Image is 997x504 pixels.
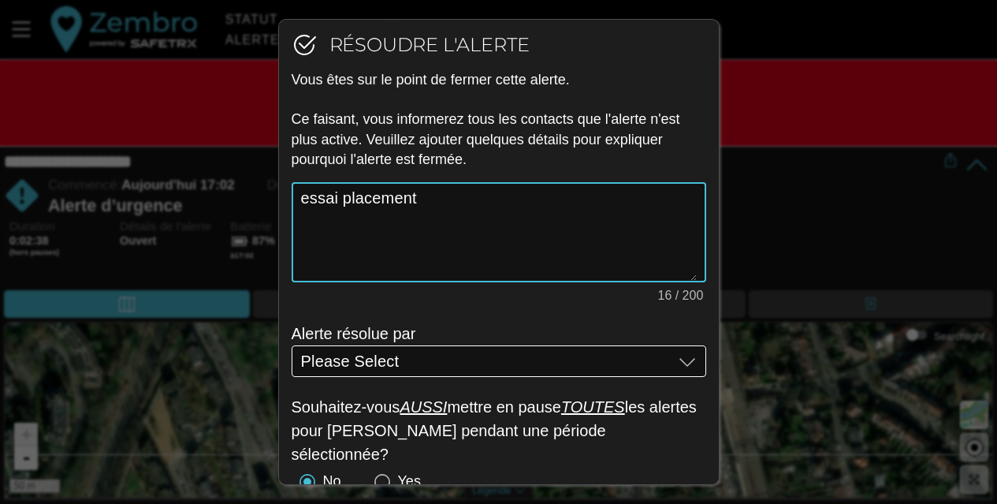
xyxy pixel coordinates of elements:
[561,398,625,416] u: TOUTES
[651,290,703,303] div: 16 / 200
[292,325,416,342] label: Alerte résolue par
[292,398,697,463] label: Souhaitez-vous mettre en pause les alertes pour [PERSON_NAME] pendant une période sélectionnée?
[398,472,421,491] div: Yes
[323,472,341,491] div: No
[301,354,400,368] span: Please Select
[329,32,530,57] span: Résoudre l'alerte
[400,398,447,416] u: AUSSI
[301,184,697,281] textarea: 16 / 200
[366,466,421,498] div: Yes
[292,466,341,498] div: No
[292,70,706,170] p: Vous êtes sur le point de fermer cette alerte. Ce faisant, vous informerez tous les contacts que ...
